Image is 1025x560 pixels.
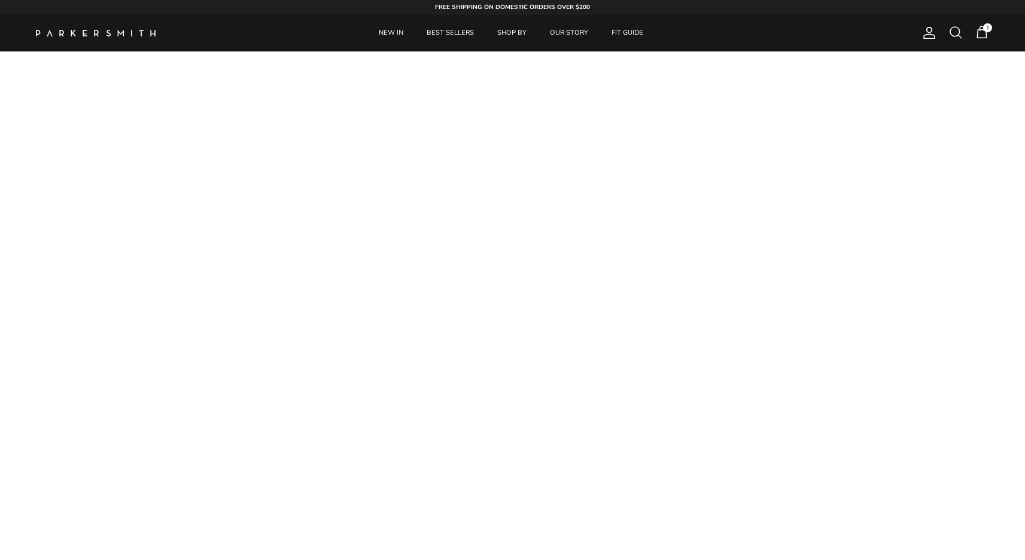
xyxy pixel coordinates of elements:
[368,15,414,51] a: NEW IN
[435,3,590,11] strong: FREE SHIPPING ON DOMESTIC ORDERS OVER $200
[416,15,485,51] a: BEST SELLERS
[601,15,654,51] a: FIT GUIDE
[178,15,844,51] div: Primary
[539,15,599,51] a: OUR STORY
[486,15,537,51] a: SHOP BY
[983,23,992,32] span: 1
[975,25,989,41] a: 1
[36,30,156,36] a: Parker Smith
[917,26,936,40] a: Account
